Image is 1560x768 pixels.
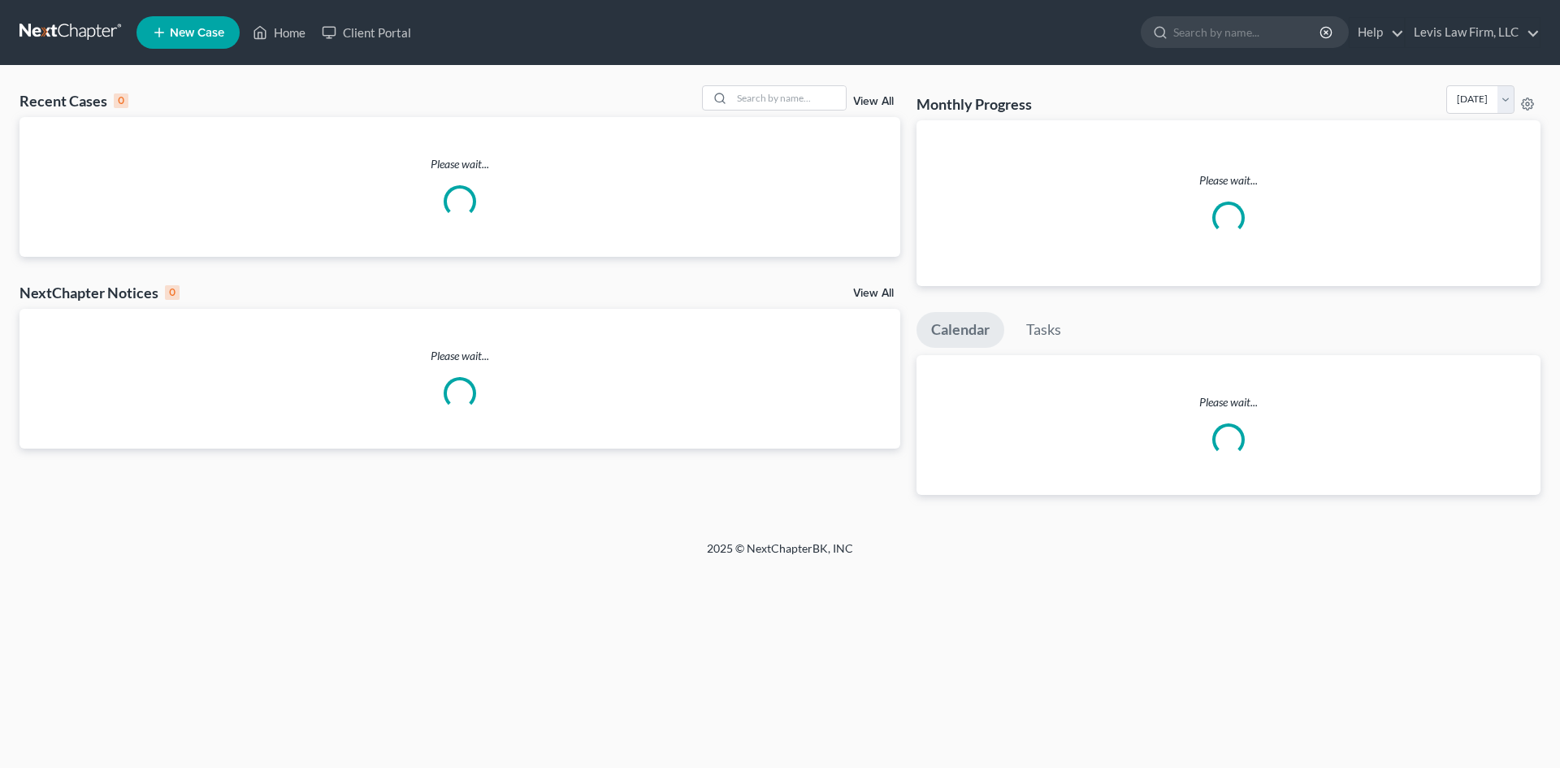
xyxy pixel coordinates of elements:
div: Recent Cases [19,91,128,111]
div: NextChapter Notices [19,283,180,302]
div: 0 [165,285,180,300]
a: Client Portal [314,18,419,47]
a: Home [245,18,314,47]
a: Calendar [916,312,1004,348]
p: Please wait... [19,348,900,364]
a: View All [853,96,894,107]
input: Search by name... [732,86,846,110]
a: Tasks [1012,312,1076,348]
h3: Monthly Progress [916,94,1032,114]
p: Please wait... [929,172,1527,189]
div: 2025 © NextChapterBK, INC [317,540,1243,570]
a: View All [853,288,894,299]
input: Search by name... [1173,17,1322,47]
p: Please wait... [19,156,900,172]
a: Levis Law Firm, LLC [1406,18,1540,47]
a: Help [1350,18,1404,47]
span: New Case [170,27,224,39]
div: 0 [114,93,128,108]
p: Please wait... [916,394,1540,410]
